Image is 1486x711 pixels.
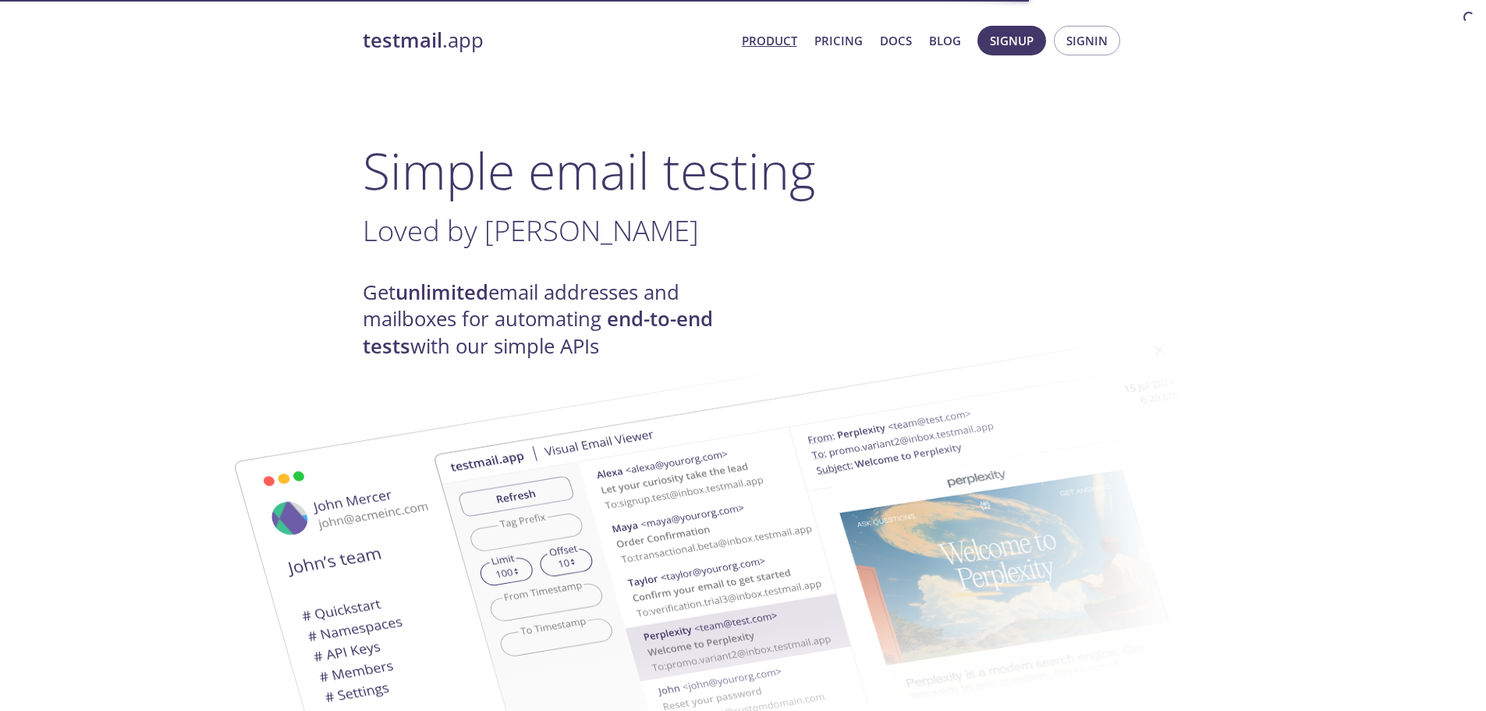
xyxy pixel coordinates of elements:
[1054,26,1120,55] button: Signin
[742,30,797,51] a: Product
[814,30,863,51] a: Pricing
[363,305,713,359] strong: end-to-end tests
[990,30,1034,51] span: Signup
[363,27,442,54] strong: testmail
[1066,30,1108,51] span: Signin
[363,279,743,360] h4: Get email addresses and mailboxes for automating with our simple APIs
[363,140,1124,201] h1: Simple email testing
[363,211,699,250] span: Loved by [PERSON_NAME]
[929,30,961,51] a: Blog
[395,279,488,306] strong: unlimited
[363,27,729,54] a: testmail.app
[880,30,912,51] a: Docs
[977,26,1046,55] button: Signup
